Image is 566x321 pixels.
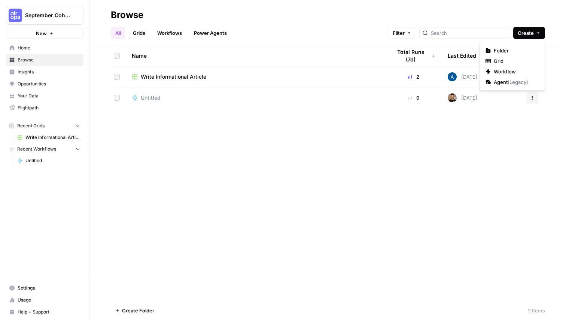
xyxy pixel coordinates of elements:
[25,12,70,19] span: September Cohort
[25,134,80,141] span: Write Informational Article
[18,285,80,291] span: Settings
[6,90,83,102] a: Your Data
[141,94,161,102] span: Untitled
[448,45,476,66] div: Last Edited
[528,307,545,314] div: 2 Items
[494,78,536,86] span: Agent
[6,78,83,90] a: Opportunities
[122,307,154,314] span: Create Folder
[6,294,83,306] a: Usage
[132,45,380,66] div: Name
[431,29,507,37] input: Search
[6,54,83,66] a: Browse
[448,93,457,102] img: 36rz0nf6lyfqsoxlb67712aiq2cf
[6,120,83,131] button: Recent Grids
[6,282,83,294] a: Settings
[132,94,380,102] a: Untitled
[513,27,545,39] button: Create
[36,30,47,37] span: New
[494,57,536,65] span: Grid
[14,131,83,143] a: Write Informational Article
[448,72,477,81] div: [DATE]
[494,47,536,54] span: Folder
[392,73,436,81] div: 2
[132,73,380,81] a: Write Informational Article
[18,93,80,99] span: Your Data
[9,9,22,22] img: September Cohort Logo
[392,45,436,66] div: Total Runs (7d)
[448,93,477,102] div: [DATE]
[18,309,80,315] span: Help + Support
[6,42,83,54] a: Home
[111,27,125,39] a: All
[18,81,80,87] span: Opportunities
[448,72,457,81] img: r14hsbufqv3t0k7vcxcnu0vbeixh
[18,45,80,51] span: Home
[392,94,436,102] div: 0
[6,102,83,114] a: Flightpath
[6,6,83,25] button: Workspace: September Cohort
[393,29,405,37] span: Filter
[6,143,83,155] button: Recent Workflows
[189,27,231,39] a: Power Agents
[18,69,80,75] span: Insights
[6,66,83,78] a: Insights
[14,155,83,167] a: Untitled
[494,68,536,75] span: Workflow
[17,146,56,152] span: Recent Workflows
[6,306,83,318] button: Help + Support
[388,27,416,39] button: Filter
[18,57,80,63] span: Browse
[128,27,150,39] a: Grids
[479,42,545,91] div: Create
[6,28,83,39] button: New
[518,29,534,37] span: Create
[25,157,80,164] span: Untitled
[111,305,159,317] button: Create Folder
[18,105,80,111] span: Flightpath
[18,297,80,303] span: Usage
[17,122,45,129] span: Recent Grids
[141,73,206,81] span: Write Informational Article
[508,79,528,85] span: ( Legacy )
[153,27,186,39] a: Workflows
[111,9,143,21] div: Browse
